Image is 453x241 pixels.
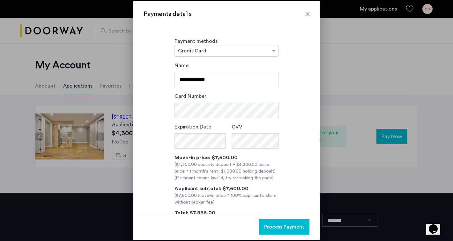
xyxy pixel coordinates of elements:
[175,154,279,161] div: Move-in price: $7,600.00
[218,169,274,174] span: - $1,000.00 holding deposit
[175,185,279,192] div: Applicant subtotal: $7,600.00
[175,92,206,100] label: Card Number
[175,192,279,206] div: ($7,600.00 move-in price * 100% applicant's share without broker fee)
[232,123,242,131] label: CVV
[426,215,447,235] iframe: chat widget
[175,175,279,182] div: (If amount seems invalid, try refreshing the page)
[175,210,215,215] span: Total: $7,866.00
[264,223,304,231] span: Process Payment
[144,10,309,19] h3: Payments details
[175,39,218,44] label: Payment methods
[175,161,279,175] div: ($4,300.00 security deposit + $4,300.00 lease price * 1 month's rent )
[259,219,309,235] button: button
[175,123,211,131] label: Expiration Date
[175,62,189,69] label: Name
